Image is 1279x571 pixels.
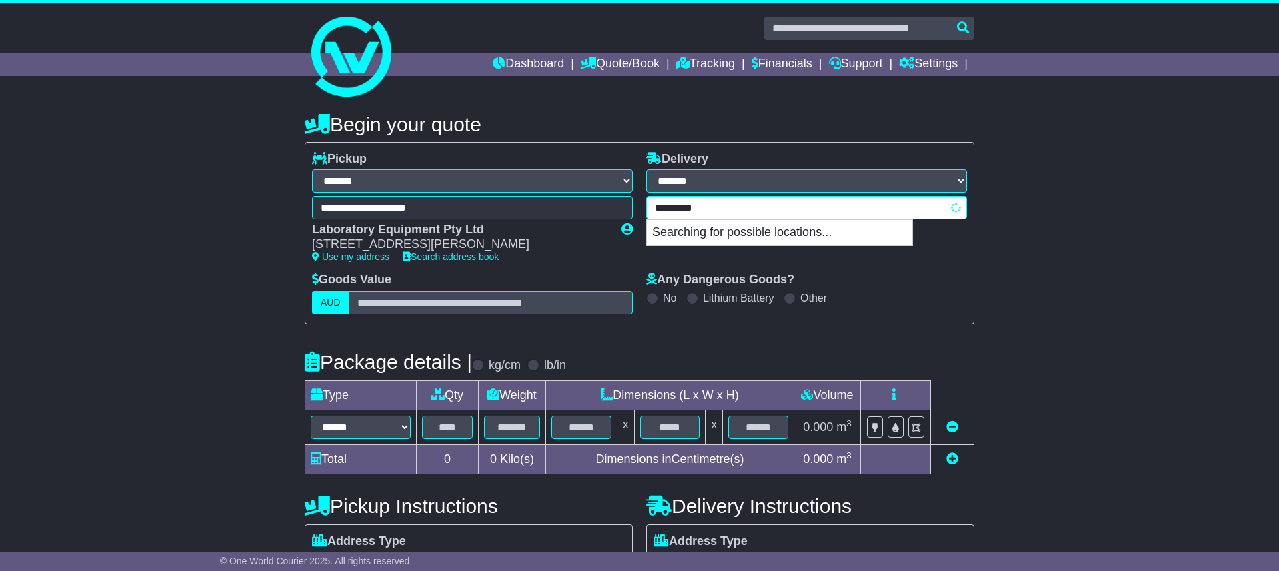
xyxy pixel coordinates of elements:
[646,495,974,517] h4: Delivery Instructions
[803,452,833,466] span: 0.000
[305,444,417,474] td: Total
[836,420,852,434] span: m
[312,534,406,549] label: Address Type
[663,292,676,304] label: No
[312,273,391,288] label: Goods Value
[220,556,413,566] span: © One World Courier 2025. All rights reserved.
[544,358,566,373] label: lb/in
[829,53,883,76] a: Support
[581,53,660,76] a: Quote/Book
[305,380,417,410] td: Type
[545,444,794,474] td: Dimensions in Centimetre(s)
[305,495,633,517] h4: Pickup Instructions
[654,534,748,549] label: Address Type
[846,418,852,428] sup: 3
[803,420,833,434] span: 0.000
[647,220,912,245] p: Searching for possible locations...
[545,380,794,410] td: Dimensions (L x W x H)
[403,251,499,262] a: Search address book
[305,113,974,135] h4: Begin your quote
[312,152,367,167] label: Pickup
[676,53,735,76] a: Tracking
[946,420,958,434] a: Remove this item
[489,358,521,373] label: kg/cm
[703,292,774,304] label: Lithium Battery
[800,292,827,304] label: Other
[312,237,608,252] div: [STREET_ADDRESS][PERSON_NAME]
[706,410,723,444] td: x
[846,450,852,460] sup: 3
[305,351,472,373] h4: Package details |
[794,380,860,410] td: Volume
[836,452,852,466] span: m
[646,196,967,219] typeahead: Please provide city
[312,251,389,262] a: Use my address
[479,380,546,410] td: Weight
[646,273,794,288] label: Any Dangerous Goods?
[490,452,497,466] span: 0
[312,223,608,237] div: Laboratory Equipment Pty Ltd
[899,53,958,76] a: Settings
[617,410,634,444] td: x
[417,444,479,474] td: 0
[493,53,564,76] a: Dashboard
[646,152,708,167] label: Delivery
[479,444,546,474] td: Kilo(s)
[946,452,958,466] a: Add new item
[752,53,812,76] a: Financials
[312,291,349,314] label: AUD
[417,380,479,410] td: Qty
